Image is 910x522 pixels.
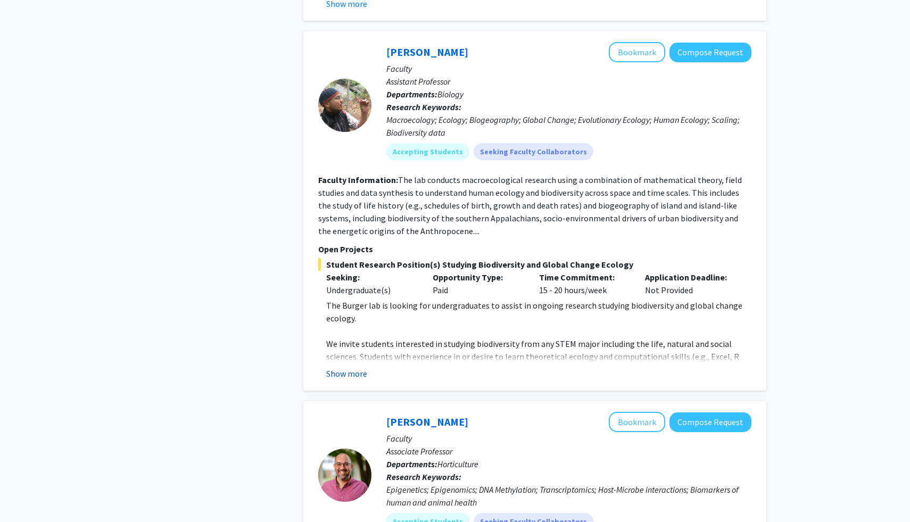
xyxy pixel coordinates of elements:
div: Epigenetics; Epigenomics; DNA Methylation; Transcriptomics; Host-Microbe interactions; Biomarkers... [386,483,751,509]
button: Show more [326,367,367,380]
p: The Burger lab is looking for undergraduates to assist in ongoing research studying biodiversity ... [326,299,751,325]
button: Compose Request to Joseph Burger [669,43,751,62]
iframe: Chat [8,474,45,514]
p: Assistant Professor [386,75,751,88]
p: Faculty [386,62,751,75]
b: Research Keywords: [386,471,461,482]
div: Not Provided [637,271,743,296]
b: Faculty Information: [318,175,398,185]
p: We invite students interested in studying biodiversity from any STEM major including the life, na... [326,337,751,388]
b: Departments: [386,459,437,469]
div: Paid [425,271,531,296]
b: Research Keywords: [386,102,461,112]
a: [PERSON_NAME] [386,45,468,59]
button: Add Joseph Burger to Bookmarks [609,42,665,62]
button: Add Carlos Rodriguez Lopez to Bookmarks [609,412,665,432]
span: Student Research Position(s) Studying Biodiversity and Global Change Ecology [318,258,751,271]
p: Associate Professor [386,445,751,458]
mat-chip: Seeking Faculty Collaborators [474,143,593,160]
span: Horticulture [437,459,478,469]
p: Opportunity Type: [433,271,523,284]
a: [PERSON_NAME] [386,415,468,428]
p: Time Commitment: [539,271,630,284]
div: Undergraduate(s) [326,284,417,296]
fg-read-more: The lab conducts macroecological research using a combination of mathematical theory, field studi... [318,175,742,236]
div: 15 - 20 hours/week [531,271,638,296]
p: Application Deadline: [645,271,735,284]
p: Open Projects [318,243,751,255]
button: Compose Request to Carlos Rodriguez Lopez [669,412,751,432]
mat-chip: Accepting Students [386,143,469,160]
div: Macroecology; Ecology; Biogeography; Global Change; Evolutionary Ecology; Human Ecology; Scaling;... [386,113,751,139]
b: Departments: [386,89,437,100]
span: Biology [437,89,464,100]
p: Faculty [386,432,751,445]
p: Seeking: [326,271,417,284]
